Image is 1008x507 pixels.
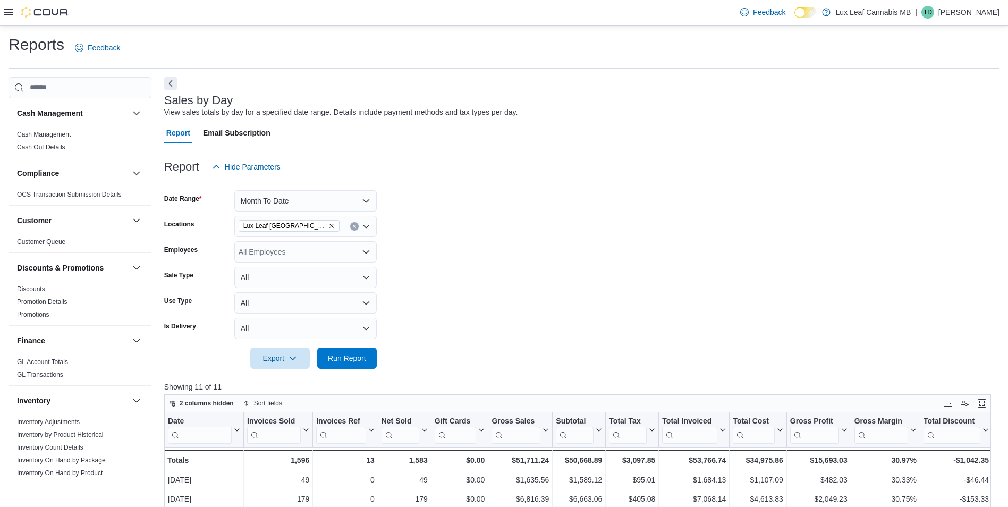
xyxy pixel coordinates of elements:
[316,493,374,505] div: 0
[492,416,549,443] button: Gross Sales
[381,416,419,426] div: Net Sold
[247,474,309,486] div: 49
[17,395,50,406] h3: Inventory
[17,418,80,426] a: Inventory Adjustments
[492,493,549,505] div: $6,816.39
[247,416,309,443] button: Invoices Sold
[208,156,285,178] button: Hide Parameters
[790,416,839,426] div: Gross Profit
[17,108,128,119] button: Cash Management
[959,397,971,410] button: Display options
[164,246,198,254] label: Employees
[790,454,848,467] div: $15,693.03
[17,263,104,273] h3: Discounts & Promotions
[854,416,908,443] div: Gross Margin
[164,94,233,107] h3: Sales by Day
[168,416,232,443] div: Date
[609,416,655,443] button: Total Tax
[435,493,485,505] div: $0.00
[164,382,999,392] p: Showing 11 of 11
[243,221,326,231] span: Lux Leaf [GEOGRAPHIC_DATA] - [GEOGRAPHIC_DATA]
[130,214,143,227] button: Customer
[492,416,540,426] div: Gross Sales
[328,353,366,364] span: Run Report
[362,248,370,256] button: Open list of options
[17,371,63,378] a: GL Transactions
[434,416,485,443] button: Gift Cards
[556,416,594,426] div: Subtotal
[609,416,647,426] div: Total Tax
[234,318,377,339] button: All
[17,168,128,179] button: Compliance
[17,238,65,246] a: Customer Queue
[247,454,309,467] div: 1,596
[164,271,193,280] label: Sale Type
[733,474,783,486] div: $1,107.09
[164,77,177,90] button: Next
[662,474,726,486] div: $1,684.13
[836,6,911,19] p: Lux Leaf Cannabis MB
[790,416,848,443] button: Gross Profit
[609,416,647,443] div: Total Tax
[164,107,518,118] div: View sales totals by day for a specified date range. Details include payment methods and tax type...
[17,444,83,451] a: Inventory Count Details
[733,416,774,426] div: Total Cost
[381,416,419,443] div: Net Sold
[556,416,602,443] button: Subtotal
[17,443,83,452] span: Inventory Count Details
[662,493,726,505] div: $7,068.14
[17,285,45,293] span: Discounts
[662,416,717,426] div: Total Invoiced
[130,167,143,180] button: Compliance
[17,168,59,179] h3: Compliance
[790,416,839,443] div: Gross Profit
[17,263,128,273] button: Discounts & Promotions
[733,454,783,467] div: $34,975.86
[250,348,310,369] button: Export
[257,348,303,369] span: Export
[225,162,281,172] span: Hide Parameters
[130,334,143,347] button: Finance
[924,454,989,467] div: -$1,042.35
[17,358,68,366] a: GL Account Totals
[239,397,286,410] button: Sort fields
[733,416,774,443] div: Total Cost
[794,18,795,19] span: Dark Mode
[239,220,340,232] span: Lux Leaf Winnipeg - Bridgewater
[234,190,377,212] button: Month To Date
[130,107,143,120] button: Cash Management
[180,399,234,408] span: 2 columns hidden
[9,34,64,55] h1: Reports
[921,6,934,19] div: Theo Dorge
[556,454,602,467] div: $50,668.89
[328,223,335,229] button: Remove Lux Leaf Winnipeg - Bridgewater from selection in this group
[556,416,594,443] div: Subtotal
[316,416,366,426] div: Invoices Ref
[17,238,65,246] span: Customer Queue
[492,454,549,467] div: $51,711.24
[203,122,270,143] span: Email Subscription
[9,356,151,385] div: Finance
[381,416,427,443] button: Net Sold
[234,292,377,314] button: All
[17,108,83,119] h3: Cash Management
[17,370,63,379] span: GL Transactions
[492,474,549,486] div: $1,635.56
[17,311,49,318] a: Promotions
[434,416,476,443] div: Gift Card Sales
[938,6,999,19] p: [PERSON_NAME]
[167,454,240,467] div: Totals
[733,493,783,505] div: $4,613.83
[247,416,301,443] div: Invoices Sold
[17,143,65,151] a: Cash Out Details
[17,131,71,138] a: Cash Management
[17,190,122,199] span: OCS Transaction Submission Details
[247,416,301,426] div: Invoices Sold
[234,267,377,288] button: All
[168,493,240,505] div: [DATE]
[17,215,128,226] button: Customer
[17,335,45,346] h3: Finance
[164,220,194,229] label: Locations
